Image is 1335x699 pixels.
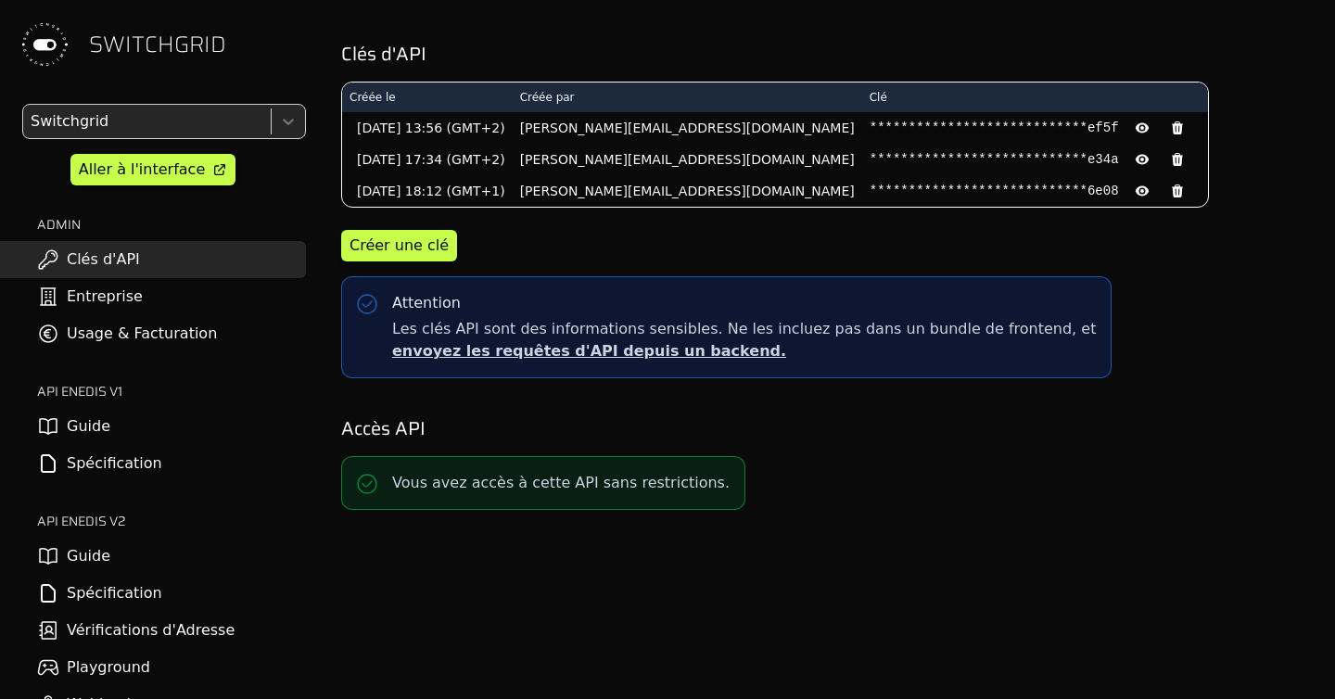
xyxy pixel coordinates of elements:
[15,15,74,74] img: Switchgrid Logo
[513,144,862,175] td: [PERSON_NAME][EMAIL_ADDRESS][DOMAIN_NAME]
[341,415,1309,441] h2: Accès API
[342,144,513,175] td: [DATE] 17:34 (GMT+2)
[862,83,1208,112] th: Clé
[392,340,1096,362] p: envoyez les requêtes d'API depuis un backend.
[37,215,306,234] h2: ADMIN
[79,159,205,181] div: Aller à l'interface
[513,112,862,144] td: [PERSON_NAME][EMAIL_ADDRESS][DOMAIN_NAME]
[37,512,306,530] h2: API ENEDIS v2
[392,318,1096,362] span: Les clés API sont des informations sensibles. Ne les incluez pas dans un bundle de frontend, et
[513,83,862,112] th: Créée par
[37,382,306,400] h2: API ENEDIS v1
[513,175,862,207] td: [PERSON_NAME][EMAIL_ADDRESS][DOMAIN_NAME]
[341,230,457,261] button: Créer une clé
[341,41,1309,67] h2: Clés d'API
[70,154,235,185] a: Aller à l'interface
[342,83,513,112] th: Créée le
[342,175,513,207] td: [DATE] 18:12 (GMT+1)
[342,112,513,144] td: [DATE] 13:56 (GMT+2)
[89,30,226,59] span: SWITCHGRID
[392,292,461,314] div: Attention
[350,235,449,257] div: Créer une clé
[392,472,730,494] p: Vous avez accès à cette API sans restrictions.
